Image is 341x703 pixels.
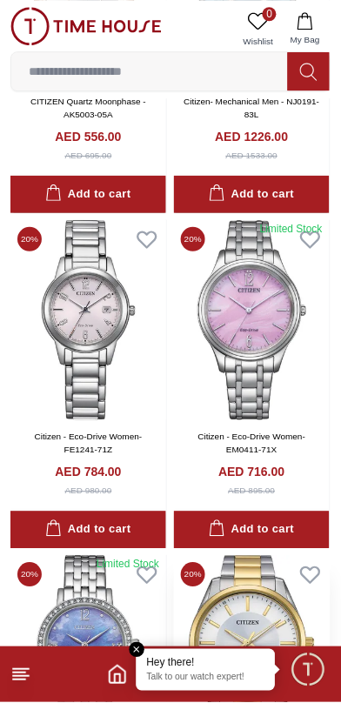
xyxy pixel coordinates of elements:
div: Chat Widget [290,652,328,690]
span: My Bag [284,33,327,46]
a: Home [107,665,128,686]
h4: AED 556.00 [55,128,121,145]
p: Talk to our watch expert! [147,673,265,685]
button: Add to cart [10,176,166,213]
img: Citizen - Eco-Drive Women- FE1241-71Z [10,220,166,420]
button: Add to cart [174,176,330,213]
em: Close tooltip [130,643,145,659]
span: Wishlist [237,35,280,48]
div: Add to cart [209,184,294,204]
span: 20 % [17,227,42,251]
div: Add to cart [45,520,130,540]
h4: AED 716.00 [218,464,284,481]
div: Add to cart [45,184,130,204]
div: Limited Stock [260,222,323,236]
div: Add to cart [209,520,294,540]
a: Citizen- Mechanical Men - NJ0191-83L [184,97,319,119]
button: Add to cart [10,512,166,549]
h4: AED 1226.00 [215,128,288,145]
span: 0 [263,7,277,21]
div: Hey there! [147,657,265,671]
a: Citizen - Eco-Drive Women- FE1241-71Z [35,432,143,455]
a: Citizen - Eco-Drive Women- EM0411-71X [198,432,306,455]
img: ... [10,7,162,45]
div: AED 695.00 [65,149,112,162]
a: 0Wishlist [237,7,280,51]
div: AED 980.00 [65,485,112,498]
button: Add to cart [174,512,330,549]
span: 20 % [17,563,42,587]
div: Limited Stock [97,558,159,572]
h4: AED 784.00 [55,464,121,481]
div: AED 1533.00 [226,149,278,162]
a: CITIZEN Quartz Moonphase - AK5003-05A [30,97,146,119]
button: My Bag [280,7,331,51]
div: AED 895.00 [229,485,276,498]
span: 20 % [181,563,205,587]
img: Citizen - Eco-Drive Women- EM0411-71X [174,220,330,420]
span: 20 % [181,227,205,251]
